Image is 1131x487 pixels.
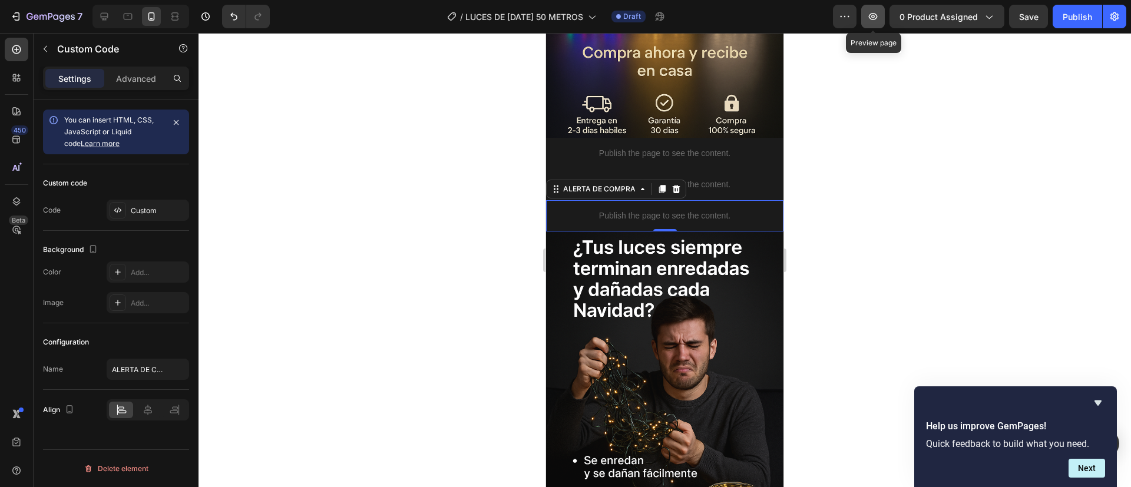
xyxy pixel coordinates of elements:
[1063,11,1092,23] div: Publish
[116,72,156,85] p: Advanced
[43,297,64,308] div: Image
[64,115,154,148] span: You can insert HTML, CSS, JavaScript or Liquid code
[43,337,89,347] div: Configuration
[43,402,77,418] div: Align
[43,267,61,277] div: Color
[43,364,63,375] div: Name
[84,462,148,476] div: Delete element
[1053,5,1102,28] button: Publish
[1091,396,1105,410] button: Hide survey
[926,396,1105,478] div: Help us improve GemPages!
[58,72,91,85] p: Settings
[460,11,463,23] span: /
[43,178,87,188] div: Custom code
[5,5,88,28] button: 7
[57,42,157,56] p: Custom Code
[465,11,583,23] span: LUCES DE [DATE] 50 METROS
[222,5,270,28] div: Undo/Redo
[131,267,186,278] div: Add...
[11,125,28,135] div: 450
[899,11,978,23] span: 0 product assigned
[1009,5,1048,28] button: Save
[926,438,1105,449] p: Quick feedback to build what you need.
[43,205,61,216] div: Code
[131,206,186,216] div: Custom
[43,459,189,478] button: Delete element
[81,139,120,148] a: Learn more
[1019,12,1039,22] span: Save
[43,242,100,258] div: Background
[623,11,641,22] span: Draft
[77,9,82,24] p: 7
[1069,459,1105,478] button: Next question
[926,419,1105,433] h2: Help us improve GemPages!
[131,298,186,309] div: Add...
[9,216,28,225] div: Beta
[889,5,1004,28] button: 0 product assigned
[546,33,783,487] iframe: Design area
